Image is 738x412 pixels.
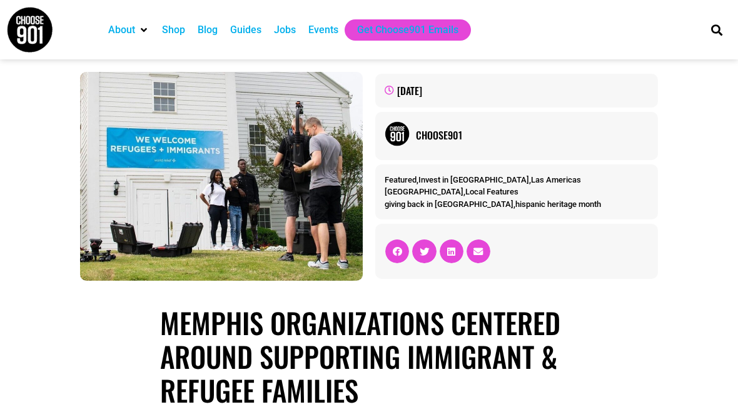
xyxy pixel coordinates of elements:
[274,23,296,38] a: Jobs
[515,199,601,209] a: hispanic heritage month
[160,306,578,407] h1: Memphis Organizations Centered Around Supporting Immigrant & Refugee Families
[385,239,409,263] div: Share on facebook
[706,19,727,40] div: Search
[385,175,417,184] a: Featured
[440,239,463,263] div: Share on linkedin
[385,199,601,209] span: ,
[467,239,490,263] div: Share on email
[108,23,135,38] a: About
[385,199,513,209] a: giving back in [GEOGRAPHIC_DATA]
[162,23,185,38] a: Shop
[397,83,422,98] time: [DATE]
[465,187,518,196] a: Local Features
[230,23,261,38] a: Guides
[412,239,436,263] div: Share on twitter
[198,23,218,38] a: Blog
[102,19,156,41] div: About
[102,19,690,41] nav: Main nav
[308,23,338,38] a: Events
[385,175,581,197] span: , , ,
[416,128,649,143] a: Choose901
[357,23,458,38] a: Get Choose901 Emails
[418,175,529,184] a: Invest in [GEOGRAPHIC_DATA]
[385,121,410,146] img: Picture of Choose901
